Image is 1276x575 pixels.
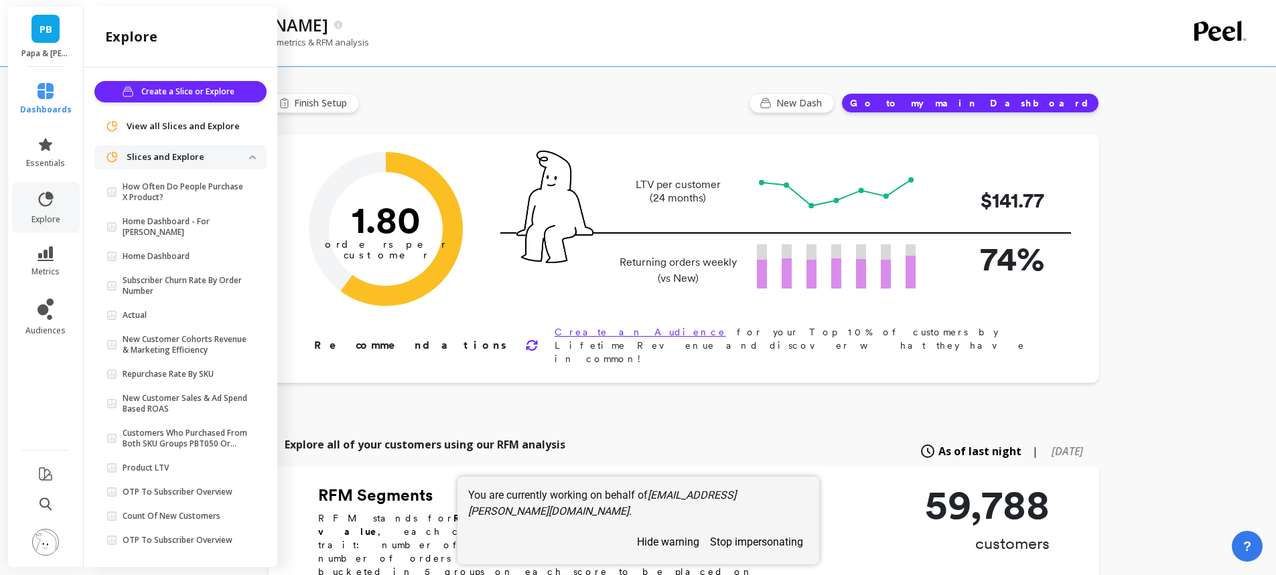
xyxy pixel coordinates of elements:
img: navigation item icon [105,120,119,133]
button: Finish Setup [269,93,360,113]
p: New Customer Cohorts Revenue & Marketing Efficiency [123,334,249,355]
div: You are currently working on behalf of . [468,487,808,530]
h2: explore [105,27,157,46]
h2: RFM Segments [318,485,774,506]
span: ? [1243,537,1251,556]
img: pal seatted on line [516,151,593,263]
img: navigation item icon [105,151,119,164]
tspan: customer [343,249,428,261]
p: Product LTV [123,463,169,473]
p: Slices and Explore [127,151,249,164]
button: ? [1232,531,1263,562]
p: customers [925,533,1050,554]
p: OTP To Subscriber Overview [123,535,232,546]
p: Home Dashboard - For [PERSON_NAME] [123,216,249,238]
p: Home Dashboard [123,251,190,262]
text: 1.80 [351,197,420,242]
p: Actual [123,310,147,321]
p: LTV per customer (24 months) [616,178,741,205]
span: View all Slices and Explore [127,120,240,133]
span: dashboards [20,104,72,115]
p: Recommendations [314,337,509,353]
span: New Dash [776,96,826,110]
span: | [1032,443,1038,459]
p: Explore all of your customers using our RFM analysis [285,436,565,453]
button: hide warning [632,530,705,554]
span: explore [31,214,60,225]
p: Count Of New Customers [123,511,220,521]
span: [DATE] [1052,444,1083,459]
img: profile picture [32,529,59,556]
button: New Dash [749,93,835,113]
span: Create a Slice or Explore [141,85,238,98]
p: $141.77 [937,185,1044,216]
span: metrics [31,266,60,277]
button: stop impersonating [705,530,808,554]
a: Create an Audience [555,327,726,337]
span: Finish Setup [294,96,351,110]
p: New Customer Sales & Ad Spend Based ROAS [123,393,249,414]
p: Repurchase Rate By SKU [123,369,214,380]
p: How Often Do People Purchase X Product? [123,181,249,203]
button: Go to my main Dashboard [841,93,1099,113]
p: OTP To Subscriber Overview [123,487,232,497]
span: essentials [26,158,65,169]
p: Subscriber Churn Rate By Order Number [123,275,249,297]
span: audiences [25,325,66,336]
p: Returning orders weekly (vs New) [616,254,741,286]
span: PB [40,21,52,37]
img: down caret icon [249,155,256,159]
p: 74% [937,234,1044,284]
span: As of last night [938,443,1021,459]
p: Customers Who Purchased From Both SKU Groups PBT050 Or PBT015 Then GUMHEMPCBN Or GUMHEMPCBG (Cumu... [123,428,249,449]
tspan: orders per [325,238,447,250]
p: 59,788 [925,485,1050,525]
p: for your Top 10% of customers by Lifetime Revenue and discover what they have in common! [555,325,1056,365]
button: Create a Slice or Explore [94,81,267,102]
p: Papa & Barkley [21,48,70,59]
